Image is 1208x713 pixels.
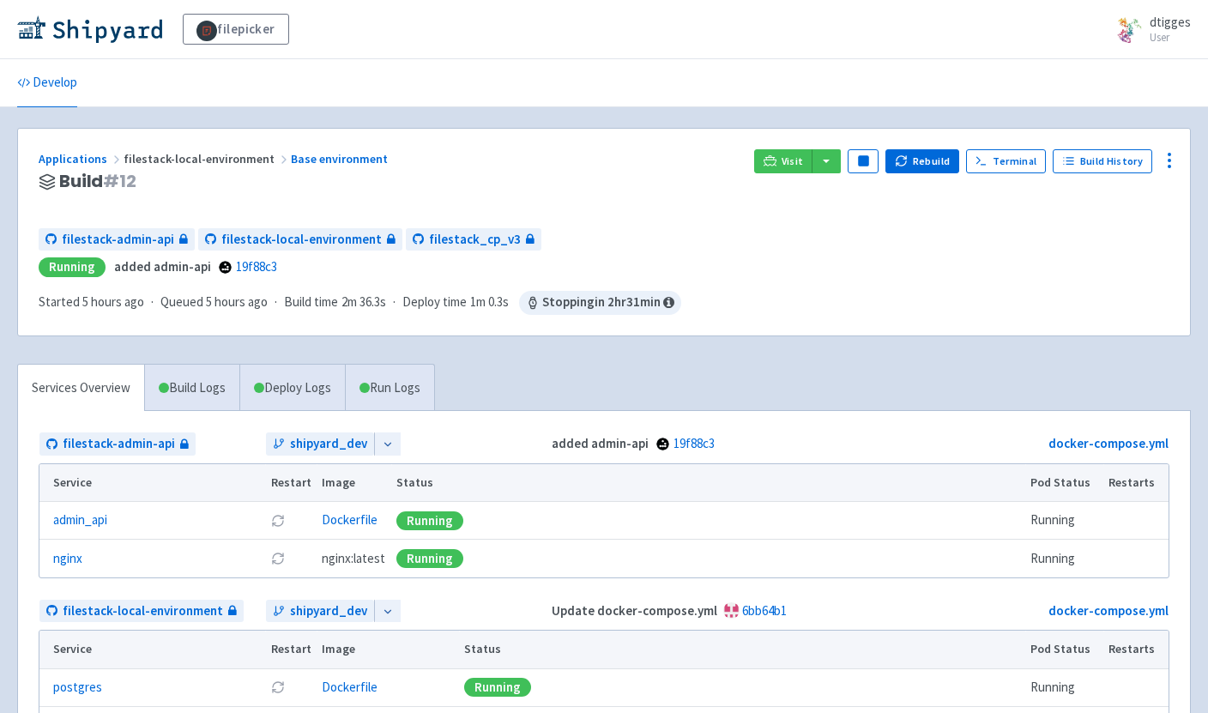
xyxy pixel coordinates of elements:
[53,549,82,569] a: nginx
[145,365,239,412] a: Build Logs
[1025,540,1103,577] td: Running
[284,293,338,312] span: Build time
[39,432,196,456] a: filestack-admin-api
[402,293,467,312] span: Deploy time
[552,435,649,451] strong: added admin-api
[754,149,812,173] a: Visit
[317,631,459,668] th: Image
[552,602,717,619] strong: Update docker-compose.yml
[236,258,277,275] a: 19f88c3
[519,291,681,315] span: Stopping in 2 hr 31 min
[848,149,879,173] button: Pause
[1048,602,1169,619] a: docker-compose.yml
[53,678,102,698] a: postgres
[266,600,374,623] a: shipyard_dev
[265,631,317,668] th: Restart
[885,149,959,173] button: Rebuild
[206,293,268,310] time: 5 hours ago
[966,149,1046,173] a: Terminal
[183,14,289,45] a: filepicker
[198,228,402,251] a: filestack-local-environment
[470,293,509,312] span: 1m 0.3s
[322,549,385,569] span: nginx:latest
[271,514,285,528] button: Restart pod
[459,631,1025,668] th: Status
[290,601,367,621] span: shipyard_dev
[17,59,77,107] a: Develop
[1053,149,1152,173] a: Build History
[429,230,521,250] span: filestack_cp_v3
[39,631,265,668] th: Service
[322,511,377,528] a: Dockerfile
[53,511,107,530] a: admin_api
[82,293,144,310] time: 5 hours ago
[39,257,106,277] div: Running
[290,434,367,454] span: shipyard_dev
[59,172,136,191] span: Build
[406,228,541,251] a: filestack_cp_v3
[673,435,715,451] a: 19f88c3
[18,365,144,412] a: Services Overview
[239,365,345,412] a: Deploy Logs
[39,151,124,166] a: Applications
[271,552,285,565] button: Restart pod
[265,464,317,502] th: Restart
[742,602,787,619] a: 6bb64b1
[124,151,291,166] span: filestack-local-environment
[160,293,268,310] span: Queued
[341,293,386,312] span: 2m 36.3s
[62,230,174,250] span: filestack-admin-api
[317,464,391,502] th: Image
[63,434,175,454] span: filestack-admin-api
[1025,464,1103,502] th: Pod Status
[39,600,244,623] a: filestack-local-environment
[271,680,285,694] button: Restart pod
[391,464,1025,502] th: Status
[39,464,265,502] th: Service
[396,549,463,568] div: Running
[1150,32,1191,43] small: User
[17,15,162,43] img: Shipyard logo
[1103,631,1169,668] th: Restarts
[1103,464,1169,502] th: Restarts
[1025,502,1103,540] td: Running
[464,678,531,697] div: Running
[1048,435,1169,451] a: docker-compose.yml
[221,230,382,250] span: filestack-local-environment
[114,258,211,275] strong: added admin-api
[322,679,377,695] a: Dockerfile
[782,154,804,168] span: Visit
[1150,14,1191,30] span: dtigges
[396,511,463,530] div: Running
[39,291,681,315] div: · · ·
[1025,668,1103,706] td: Running
[291,151,390,166] a: Base environment
[39,228,195,251] a: filestack-admin-api
[1025,631,1103,668] th: Pod Status
[63,601,223,621] span: filestack-local-environment
[266,432,374,456] a: shipyard_dev
[1105,15,1191,43] a: dtigges User
[39,293,144,310] span: Started
[345,365,434,412] a: Run Logs
[103,169,136,193] span: # 12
